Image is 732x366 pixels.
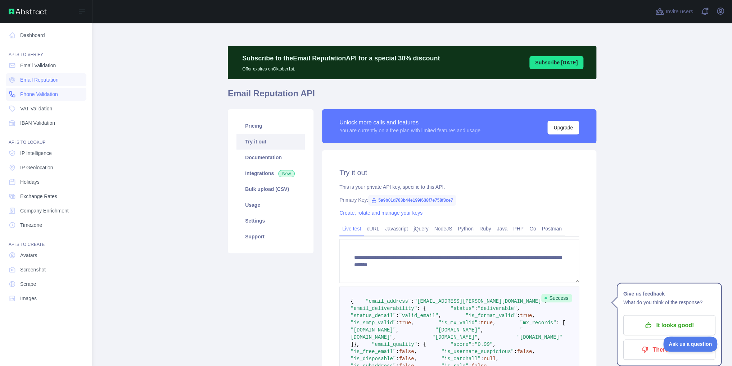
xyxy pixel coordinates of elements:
[236,134,305,150] a: Try it out
[20,91,58,98] span: Phone Validation
[438,320,478,326] span: "is_mx_valid"
[6,233,86,247] div: API'S TO CREATE
[399,356,414,362] span: false
[9,9,47,14] img: Abstract API
[236,165,305,181] a: Integrations New
[339,223,364,234] a: Live test
[471,342,474,347] span: :
[514,349,517,354] span: :
[532,313,535,319] span: ,
[351,356,396,362] span: "is_disposable"
[654,6,695,17] button: Invite users
[450,342,471,347] span: "score"
[520,320,556,326] span: "mx_records"
[520,313,532,319] span: true
[351,313,396,319] span: "status_detail"
[6,43,86,58] div: API'S TO VERIFY
[372,342,417,347] span: "email_quality"
[6,190,86,203] a: Exchange Rates
[339,210,423,216] a: Create, rotate and manage your keys
[484,356,496,362] span: null
[455,223,476,234] a: Python
[478,334,480,340] span: ,
[396,313,399,319] span: :
[20,221,42,229] span: Timezone
[517,334,562,340] span: "[DOMAIN_NAME]"
[236,118,305,134] a: Pricing
[6,292,86,305] a: Images
[541,294,572,302] span: Success
[517,349,532,354] span: false
[665,8,693,16] span: Invite users
[20,295,37,302] span: Images
[399,313,438,319] span: "valid_email"
[396,349,399,354] span: :
[20,193,57,200] span: Exchange Rates
[476,223,494,234] a: Ruby
[663,337,718,352] iframe: Toggle Customer Support
[382,223,411,234] a: Javascript
[351,349,396,354] span: "is_free_email"
[20,105,52,112] span: VAT Validation
[6,59,86,72] a: Email Validation
[339,168,579,178] h2: Try it out
[20,266,46,273] span: Screenshot
[20,164,53,171] span: IP Geolocation
[20,76,59,83] span: Email Reputation
[351,327,396,333] span: "[DOMAIN_NAME]"
[475,342,493,347] span: "0.99"
[368,195,456,206] span: 5a9b01d703b44e199f638f7e758f3ce7
[435,327,480,333] span: "[DOMAIN_NAME]"
[351,320,396,326] span: "is_smtp_valid"
[6,73,86,86] a: Email Reputation
[339,196,579,203] div: Primary Key:
[399,320,411,326] span: true
[236,150,305,165] a: Documentation
[493,342,496,347] span: ,
[20,150,52,157] span: IP Intelligence
[236,197,305,213] a: Usage
[366,298,411,304] span: "email_address"
[441,356,480,362] span: "is_catchall"
[6,278,86,290] a: Scrape
[414,356,417,362] span: ,
[6,161,86,174] a: IP Geolocation
[242,53,440,63] p: Subscribe to the Email Reputation API for a special 30 % discount
[539,223,565,234] a: Postman
[438,313,441,319] span: ,
[351,327,523,340] span: "[DOMAIN_NAME]"
[441,349,514,354] span: "is_username_suspicious"
[236,181,305,197] a: Bulk upload (CSV)
[242,63,440,72] p: Offer expires on Oktober 1st.
[353,342,360,347] span: },
[20,252,37,259] span: Avatars
[339,183,579,191] div: This is your private API key, specific to this API.
[20,207,69,214] span: Company Enrichment
[20,178,40,186] span: Holidays
[475,306,478,311] span: :
[547,121,579,134] button: Upgrade
[351,298,353,304] span: {
[411,223,431,234] a: jQuery
[496,356,498,362] span: ,
[20,62,56,69] span: Email Validation
[20,119,55,127] span: IBAN Validation
[411,320,414,326] span: ,
[544,298,547,304] span: ,
[278,170,295,177] span: New
[396,327,399,333] span: ,
[396,356,399,362] span: :
[20,280,36,288] span: Scrape
[399,349,414,354] span: false
[414,298,544,304] span: "[EMAIL_ADDRESS][PERSON_NAME][DOMAIN_NAME]"
[6,29,86,42] a: Dashboard
[6,88,86,101] a: Phone Validation
[517,306,520,311] span: ,
[432,334,478,340] span: "[DOMAIN_NAME]"
[494,223,511,234] a: Java
[510,223,527,234] a: PHP
[478,320,480,326] span: :
[417,306,426,311] span: : {
[480,327,483,333] span: ,
[396,320,399,326] span: :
